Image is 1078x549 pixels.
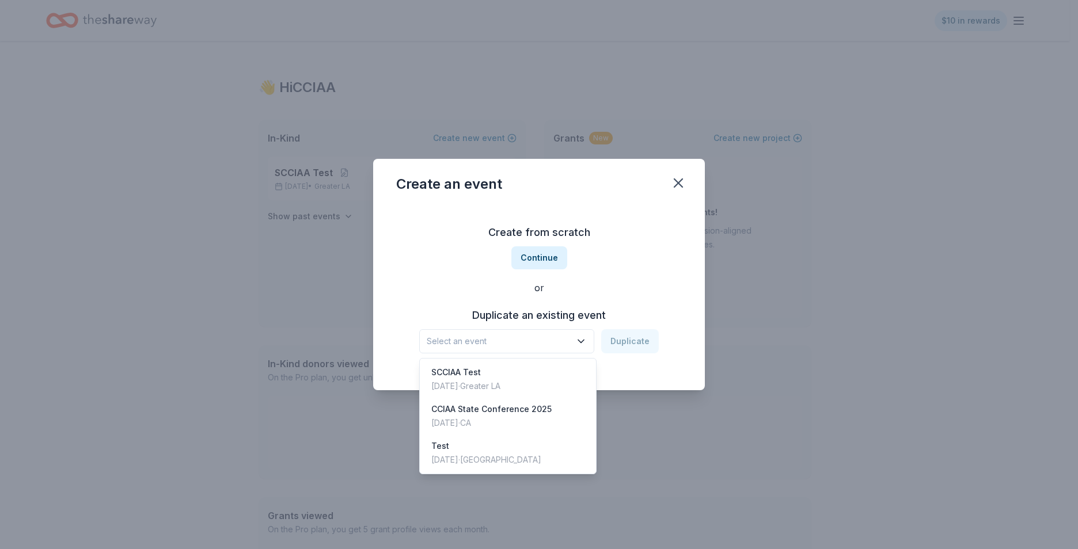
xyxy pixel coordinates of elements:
[419,358,597,474] div: Select an event
[419,329,594,353] button: Select an event
[431,402,552,416] div: CCIAA State Conference 2025
[427,334,571,348] span: Select an event
[431,439,541,453] div: Test
[431,416,552,430] div: [DATE] · CA
[431,365,500,379] div: SCCIAA Test
[431,379,500,393] div: [DATE] · Greater LA
[431,453,541,467] div: [DATE] · [GEOGRAPHIC_DATA]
